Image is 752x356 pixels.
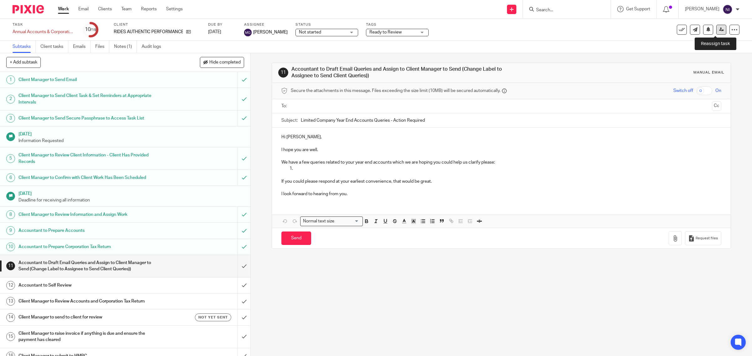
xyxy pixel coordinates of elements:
[693,70,724,75] div: Manual email
[291,88,500,94] span: Secure the attachments in this message. Files exceeding the size limit (10MB) will be secured aut...
[13,29,75,35] div: Annual Accounts & Corporation Tax Return - [DATE]
[18,130,244,137] h1: [DATE]
[18,91,160,107] h1: Client Manager to Send Client Task & Set Reminders at Appropriate Intervals
[366,22,429,27] label: Tags
[712,101,721,111] button: Cc
[13,5,44,13] img: Pixie
[253,29,288,35] span: [PERSON_NAME]
[95,41,109,53] a: Files
[114,41,137,53] a: Notes (1)
[209,60,241,65] span: Hide completed
[18,281,160,290] h1: Accountant to Self Review
[85,26,96,33] div: 10
[18,114,160,123] h1: Client Manager to Send Secure Passphrase to Access Task List
[114,22,200,27] label: Client
[302,218,336,225] span: Normal text size
[18,297,160,306] h1: Client Manager to Review Accounts and Corporation Tax Return
[715,88,721,94] span: On
[6,297,15,306] div: 13
[6,313,15,322] div: 14
[281,103,288,109] label: To:
[18,197,244,203] p: Deadline for receiving all information
[337,218,359,225] input: Search for option
[685,231,721,245] button: Request files
[535,8,592,13] input: Search
[281,147,722,153] p: I hope you are well.
[244,29,252,36] img: svg%3E
[281,134,722,140] p: Hi [PERSON_NAME],
[6,75,15,84] div: 1
[281,178,722,185] p: If you could please respond at your earliest convenience, that would be great.
[281,117,298,124] label: Subject:
[98,6,112,12] a: Clients
[18,329,160,345] h1: Client Manager to raise invoice if anything is due and ensure the payment has cleared
[685,6,719,12] p: [PERSON_NAME]
[281,191,722,197] p: I look forward to hearing from you.
[6,95,15,104] div: 2
[166,6,183,12] a: Settings
[6,57,41,68] button: + Add subtask
[208,30,221,34] span: [DATE]
[281,159,722,165] p: We have a few queries related to your year end accounts which we are hoping you could help us cla...
[244,22,288,27] label: Assignee
[696,236,718,241] span: Request files
[291,66,514,79] h1: Accountant to Draft Email Queries and Assign to Client Manager to Send (Change Label to Assignee ...
[18,150,160,166] h1: Client Manager to Review Client Information - Client Has Provided Records
[6,332,15,341] div: 15
[121,6,132,12] a: Team
[13,22,75,27] label: Task
[6,281,15,290] div: 12
[13,41,36,53] a: Subtasks
[369,30,402,34] span: Ready to Review
[18,210,160,219] h1: Client Manager to Review Information and Assign Work
[18,242,160,252] h1: Accountant to Prepare Corporation Tax Return
[73,41,91,53] a: Emails
[278,68,288,78] div: 11
[208,22,236,27] label: Due by
[299,30,321,34] span: Not started
[18,189,244,197] h1: [DATE]
[18,258,160,274] h1: Accountant to Draft Email Queries and Assign to Client Manager to Send (Change Label to Assignee ...
[6,154,15,163] div: 5
[58,6,69,12] a: Work
[300,216,363,226] div: Search for option
[198,315,228,320] span: Not yet sent
[18,226,160,235] h1: Accountant to Prepare Accounts
[142,41,166,53] a: Audit logs
[281,231,311,245] input: Send
[6,210,15,219] div: 8
[18,313,160,322] h1: Client Manager to send to client for review
[114,29,183,35] p: RIDES AUTHENTIC PERFORMANCE LTD
[673,88,693,94] span: Switch off
[6,114,15,123] div: 3
[723,4,733,14] img: svg%3E
[6,173,15,182] div: 6
[6,226,15,235] div: 9
[18,138,244,144] p: Information Requested
[18,75,160,84] h1: Client Manager to Send Email
[6,242,15,251] div: 10
[626,7,650,11] span: Get Support
[295,22,358,27] label: Status
[78,6,89,12] a: Email
[91,28,96,32] small: /19
[13,29,75,35] div: Annual Accounts &amp; Corporation Tax Return - April 30, 2025
[141,6,157,12] a: Reports
[40,41,68,53] a: Client tasks
[6,262,15,270] div: 11
[18,173,160,182] h1: Client Manager to Confirm with Client Work Has Been Scheduled
[200,57,244,68] button: Hide completed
